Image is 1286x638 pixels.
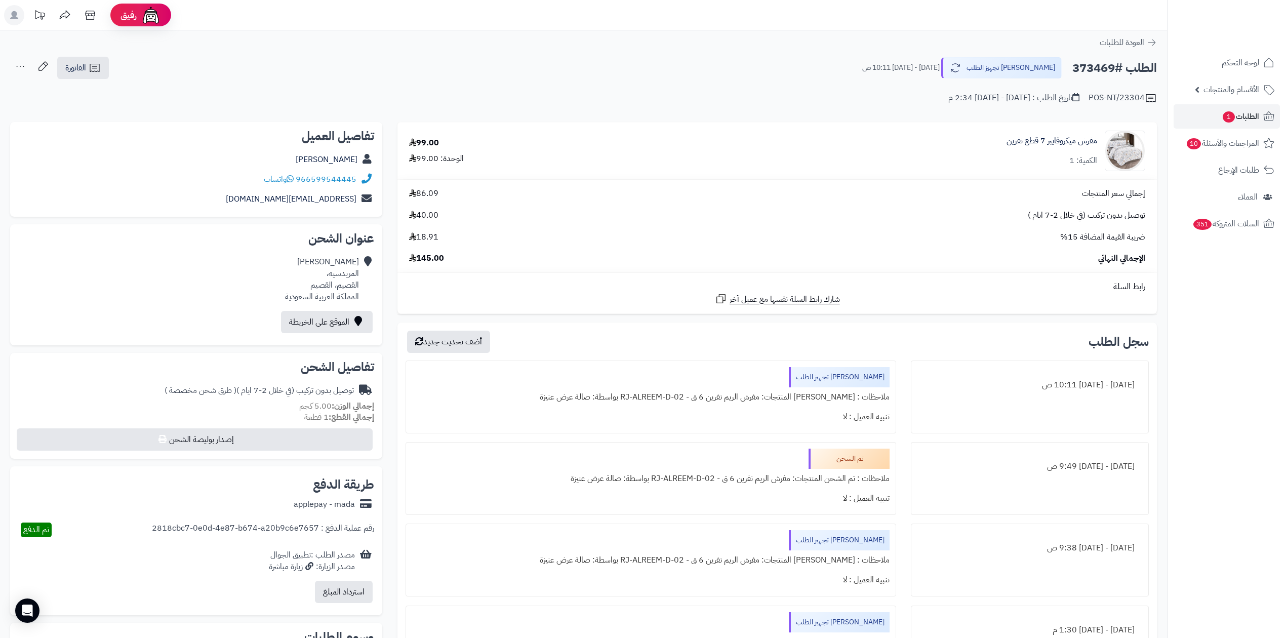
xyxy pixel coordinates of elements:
div: [PERSON_NAME] المريدسيه، القصيم، القصيم المملكة العربية السعودية [285,256,359,302]
div: Open Intercom Messenger [15,599,39,623]
div: توصيل بدون تركيب (في خلال 2-7 ايام ) [165,385,354,396]
div: تنبيه العميل : لا [412,489,890,508]
div: تنبيه العميل : لا [412,570,890,590]
span: العودة للطلبات [1100,36,1144,49]
h2: طريقة الدفع [313,478,374,491]
h2: تفاصيل الشحن [18,361,374,373]
a: العودة للطلبات [1100,36,1157,49]
div: [DATE] - [DATE] 10:11 ص [917,375,1142,395]
a: [EMAIL_ADDRESS][DOMAIN_NAME] [226,193,356,205]
div: ملاحظات : [PERSON_NAME] المنتجات: مفرش الريم نفرين 6 ق - RJ-ALREEM-D-02 بواسطة: صالة عرض عنيزة [412,550,890,570]
button: [PERSON_NAME] تجهيز الطلب [941,57,1062,78]
span: تم الدفع [23,524,49,536]
a: الموقع على الخريطة [281,311,373,333]
span: طلبات الإرجاع [1218,163,1259,177]
span: الطلبات [1222,109,1259,124]
span: 351 [1193,219,1212,230]
a: 966599544445 [296,173,356,185]
h3: سجل الطلب [1089,336,1149,348]
span: إجمالي سعر المنتجات [1082,188,1145,200]
strong: إجمالي الوزن: [332,400,374,412]
span: ( طرق شحن مخصصة ) [165,384,236,396]
button: أضف تحديث جديد [407,331,490,353]
div: ملاحظات : تم الشحن المنتجات: مفرش الريم نفرين 6 ق - RJ-ALREEM-D-02 بواسطة: صالة عرض عنيزة [412,469,890,489]
span: المراجعات والأسئلة [1186,136,1259,150]
div: ملاحظات : [PERSON_NAME] المنتجات: مفرش الريم نفرين 6 ق - RJ-ALREEM-D-02 بواسطة: صالة عرض عنيزة [412,387,890,407]
div: [PERSON_NAME] تجهيز الطلب [789,367,890,387]
div: رابط السلة [401,281,1153,293]
div: [DATE] - [DATE] 9:49 ص [917,457,1142,476]
div: الكمية: 1 [1069,155,1097,167]
a: مفرش ميكروفايبر 7 قطع نفرين [1007,135,1097,147]
div: رقم عملية الدفع : 2818cbc7-0e0d-4e87-b674-a20b9c6e7657 [152,523,374,537]
div: تنبيه العميل : لا [412,407,890,427]
a: تحديثات المنصة [27,5,52,28]
a: [PERSON_NAME] [296,153,357,166]
span: 10 [1187,138,1201,149]
div: [PERSON_NAME] تجهيز الطلب [789,530,890,550]
div: تاريخ الطلب : [DATE] - [DATE] 2:34 م [948,92,1079,104]
h2: تفاصيل العميل [18,130,374,142]
small: 1 قطعة [304,411,374,423]
small: 5.00 كجم [299,400,374,412]
button: استرداد المبلغ [315,581,373,603]
a: الفاتورة [57,57,109,79]
a: العملاء [1174,185,1280,209]
span: لوحة التحكم [1222,56,1259,70]
img: 1752907550-1-90x90.jpg [1105,131,1145,171]
div: 99.00 [409,137,439,149]
div: [PERSON_NAME] تجهيز الطلب [789,612,890,632]
span: 18.91 [409,231,438,243]
span: الأقسام والمنتجات [1203,83,1259,97]
div: مصدر الزيارة: زيارة مباشرة [269,561,355,573]
div: مصدر الطلب :تطبيق الجوال [269,549,355,573]
span: 145.00 [409,253,444,264]
span: العملاء [1238,190,1258,204]
span: توصيل بدون تركيب (في خلال 2-7 ايام ) [1028,210,1145,221]
span: ضريبة القيمة المضافة 15% [1060,231,1145,243]
a: شارك رابط السلة نفسها مع عميل آخر [715,293,840,305]
span: 86.09 [409,188,438,200]
a: الطلبات1 [1174,104,1280,129]
span: الإجمالي النهائي [1098,253,1145,264]
span: 40.00 [409,210,438,221]
div: [DATE] - [DATE] 9:38 ص [917,538,1142,558]
span: رفيق [120,9,137,21]
a: لوحة التحكم [1174,51,1280,75]
span: الفاتورة [65,62,86,74]
div: applepay - mada [294,499,355,510]
span: شارك رابط السلة نفسها مع عميل آخر [730,294,840,305]
button: إصدار بوليصة الشحن [17,428,373,451]
div: تم الشحن [809,449,890,469]
a: طلبات الإرجاع [1174,158,1280,182]
h2: عنوان الشحن [18,232,374,245]
span: السلات المتروكة [1192,217,1259,231]
div: الوحدة: 99.00 [409,153,464,165]
a: المراجعات والأسئلة10 [1174,131,1280,155]
div: POS-NT/23304 [1089,92,1157,104]
strong: إجمالي القطع: [329,411,374,423]
span: 1 [1223,111,1235,123]
small: [DATE] - [DATE] 10:11 ص [862,63,940,73]
a: السلات المتروكة351 [1174,212,1280,236]
img: ai-face.png [141,5,161,25]
h2: الطلب #373469 [1072,58,1157,78]
a: واتساب [264,173,294,185]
